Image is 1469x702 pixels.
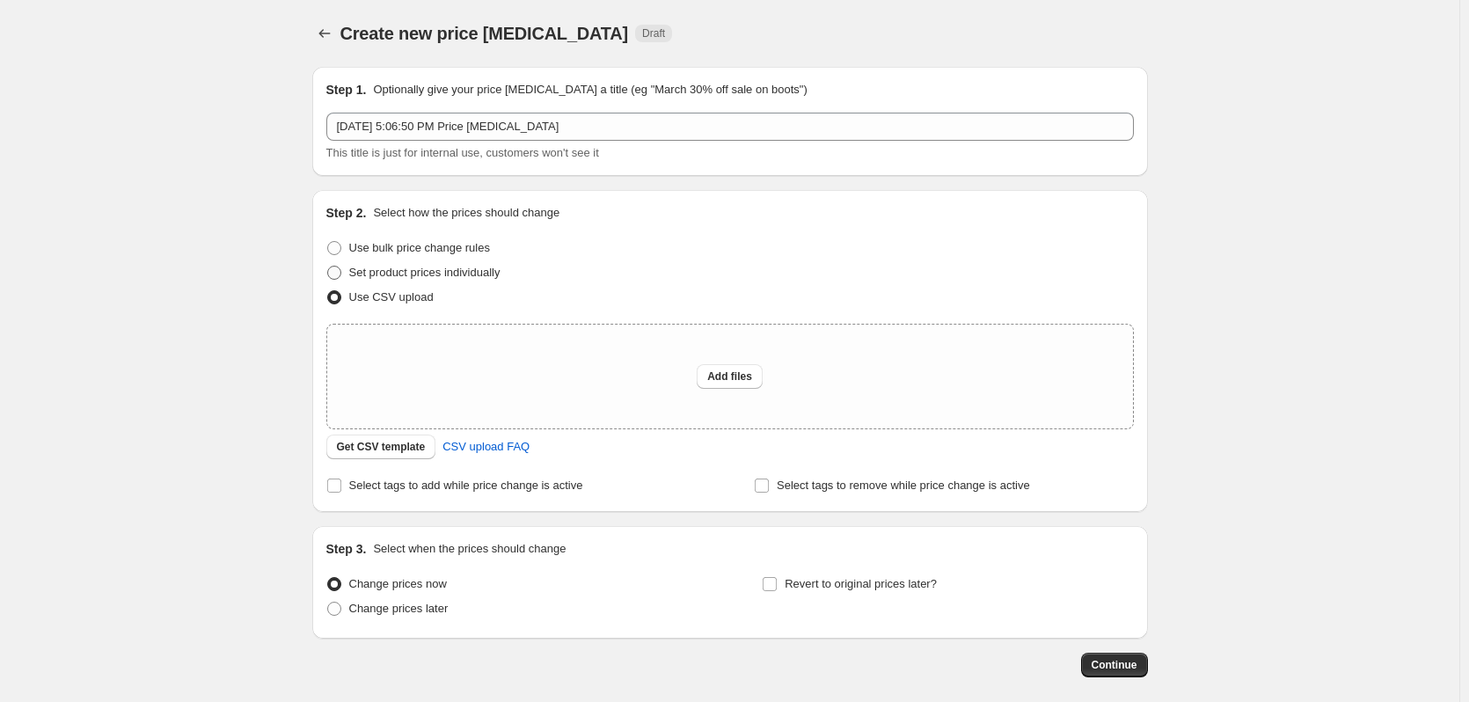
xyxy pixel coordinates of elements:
[349,577,447,590] span: Change prices now
[349,266,501,279] span: Set product prices individually
[777,479,1030,492] span: Select tags to remove while price change is active
[785,577,937,590] span: Revert to original prices later?
[442,438,530,456] span: CSV upload FAQ
[697,364,763,389] button: Add files
[349,290,434,303] span: Use CSV upload
[326,435,436,459] button: Get CSV template
[312,21,337,46] button: Price change jobs
[373,540,566,558] p: Select when the prices should change
[326,81,367,99] h2: Step 1.
[707,369,752,384] span: Add files
[326,204,367,222] h2: Step 2.
[642,26,665,40] span: Draft
[326,113,1134,141] input: 30% off holiday sale
[349,602,449,615] span: Change prices later
[349,241,490,254] span: Use bulk price change rules
[1092,658,1137,672] span: Continue
[373,81,807,99] p: Optionally give your price [MEDICAL_DATA] a title (eg "March 30% off sale on boots")
[349,479,583,492] span: Select tags to add while price change is active
[337,440,426,454] span: Get CSV template
[1081,653,1148,677] button: Continue
[432,433,540,461] a: CSV upload FAQ
[326,540,367,558] h2: Step 3.
[326,146,599,159] span: This title is just for internal use, customers won't see it
[373,204,559,222] p: Select how the prices should change
[340,24,629,43] span: Create new price [MEDICAL_DATA]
